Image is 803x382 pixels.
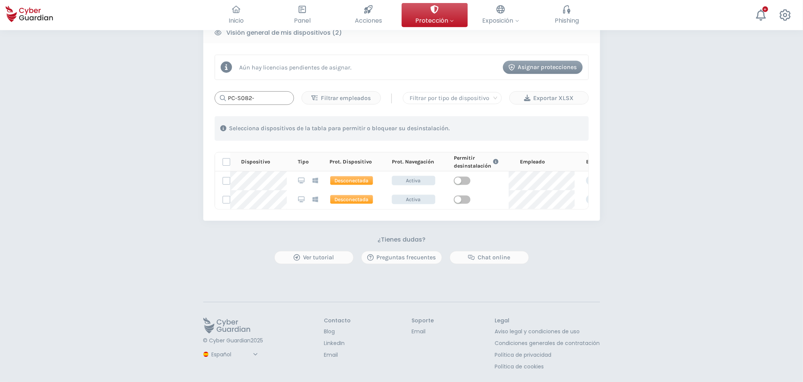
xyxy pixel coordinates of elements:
[534,3,600,27] button: Phishing
[274,251,354,264] button: Ver tutorial
[298,158,319,166] div: Tipo
[495,317,600,324] h3: Legal
[515,94,583,103] div: Exportar XLSX
[495,351,600,359] a: Política de privacidad
[392,176,435,185] span: Activa
[302,91,381,105] button: Filtrar empleados
[330,176,373,185] span: Desconectada
[392,158,443,166] div: Prot. Navegación
[483,16,519,25] span: Exposición
[361,251,442,264] button: Preguntas frecuentes
[324,328,351,336] a: Blog
[509,63,577,72] div: Asignar protecciones
[324,339,351,347] a: LinkedIn
[330,158,381,166] div: Prot. Dispositivo
[412,317,434,324] h3: Soporte
[269,3,336,27] button: Panel
[324,317,351,324] h3: Contacto
[495,363,600,371] a: Política de cookies
[468,3,534,27] button: Exposición
[367,253,436,262] div: Preguntas frecuentes
[330,195,373,204] span: Desconectada
[240,64,352,71] p: Aún hay licencias pendientes de asignar.
[280,253,348,262] div: Ver tutorial
[456,253,523,262] div: Chat online
[336,3,402,27] button: Acciones
[215,91,294,105] input: Buscar...
[229,125,450,132] p: Selecciona dispositivos de la tabla para permitir o bloquear su desinstalación.
[415,16,454,25] span: Protección
[241,158,287,166] div: Dispositivo
[378,236,425,243] h3: ¿Tienes dudas?
[495,328,600,336] a: Aviso legal y condiciones de uso
[555,16,579,25] span: Phishing
[454,154,509,170] div: Permitir desinstalación
[495,339,600,347] a: Condiciones generales de contratación
[450,251,529,264] button: Chat online
[324,351,351,359] a: Email
[203,3,269,27] button: Inicio
[392,195,435,204] span: Activa
[509,91,589,105] button: Exportar XLSX
[586,158,651,166] div: Etiquetas
[503,61,583,74] button: Asignar protecciones
[412,328,434,336] a: Email
[229,16,244,25] span: Inicio
[763,6,768,12] div: +
[520,158,575,166] div: Empleado
[390,92,393,104] span: |
[203,337,263,344] p: © Cyber Guardian 2025
[355,16,382,25] span: Acciones
[294,16,311,25] span: Panel
[308,94,375,103] div: Filtrar empleados
[227,28,342,37] b: Visión general de mis dispositivos (2)
[203,352,209,357] img: region-logo
[402,3,468,27] button: Protección
[491,154,500,170] button: Link to FAQ information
